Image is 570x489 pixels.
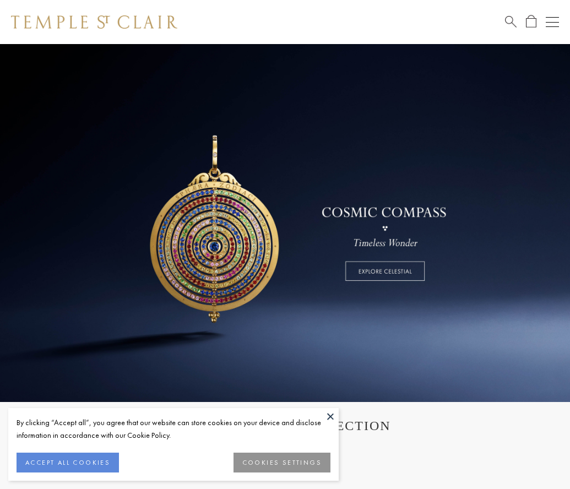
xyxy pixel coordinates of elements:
a: Search [505,15,517,29]
div: By clicking “Accept all”, you agree that our website can store cookies on your device and disclos... [17,416,330,442]
a: Open Shopping Bag [526,15,536,29]
img: Temple St. Clair [11,15,177,29]
button: ACCEPT ALL COOKIES [17,453,119,472]
button: Open navigation [546,15,559,29]
button: COOKIES SETTINGS [234,453,330,472]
